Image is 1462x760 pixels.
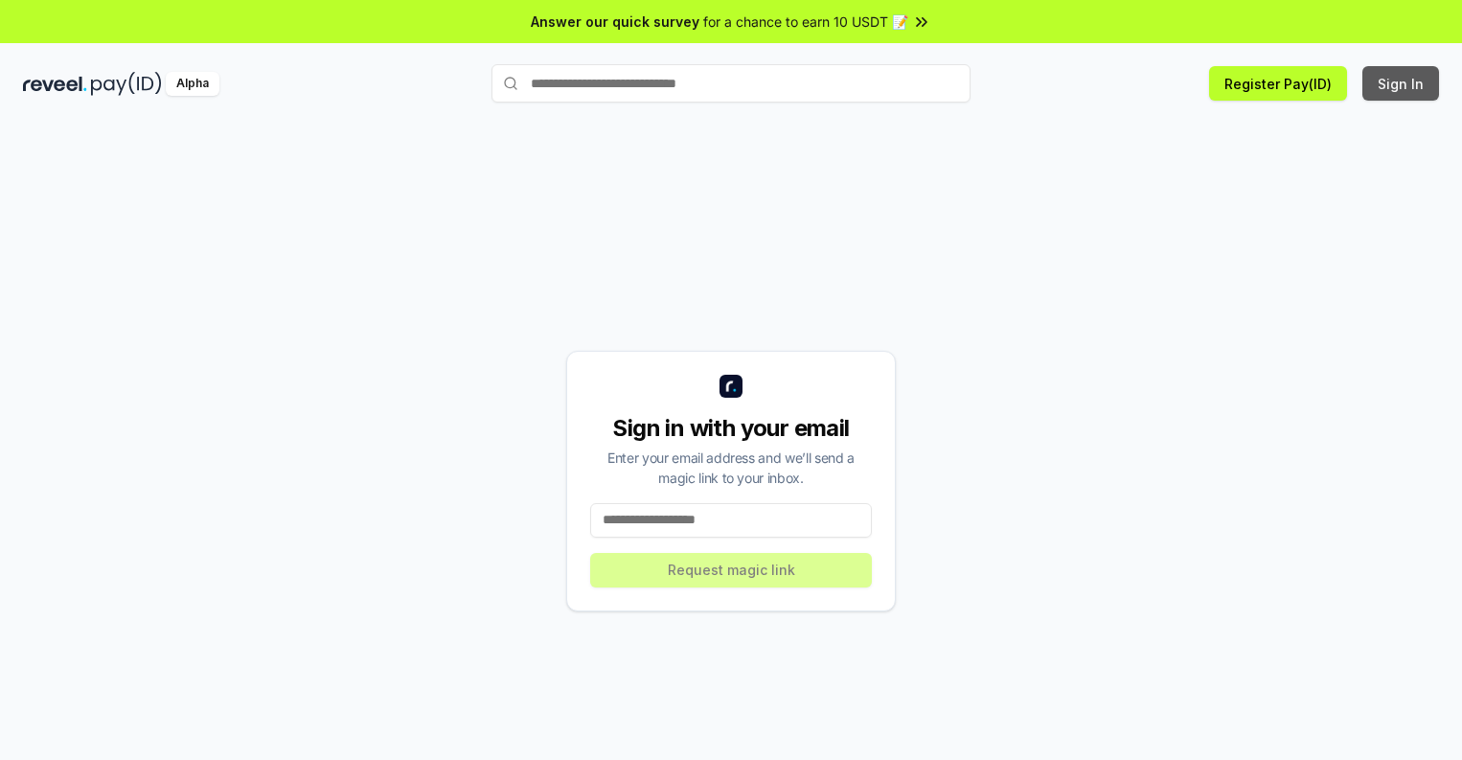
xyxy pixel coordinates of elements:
[590,448,872,488] div: Enter your email address and we’ll send a magic link to your inbox.
[23,72,87,96] img: reveel_dark
[166,72,219,96] div: Alpha
[531,12,699,32] span: Answer our quick survey
[720,375,742,398] img: logo_small
[1209,66,1347,101] button: Register Pay(ID)
[91,72,162,96] img: pay_id
[1362,66,1439,101] button: Sign In
[590,413,872,444] div: Sign in with your email
[703,12,908,32] span: for a chance to earn 10 USDT 📝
